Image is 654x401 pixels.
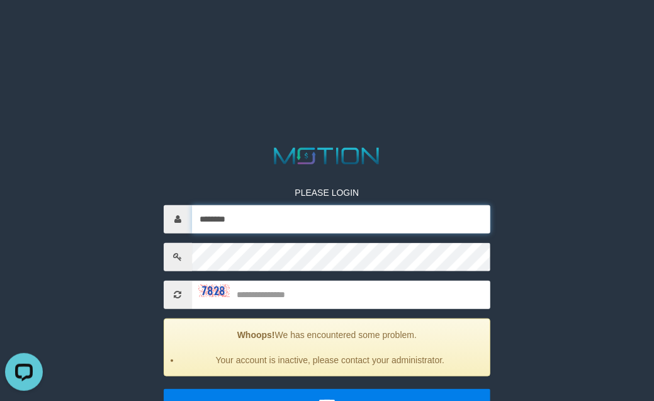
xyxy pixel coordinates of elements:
[237,330,275,340] strong: Whoops!
[5,5,43,43] button: Open LiveChat chat widget
[270,145,385,167] img: MOTION_logo.png
[198,285,230,297] img: captcha
[164,186,491,199] p: PLEASE LOGIN
[164,319,491,376] div: We has encountered some problem.
[180,354,481,366] li: Your account is inactive, please contact your administrator.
